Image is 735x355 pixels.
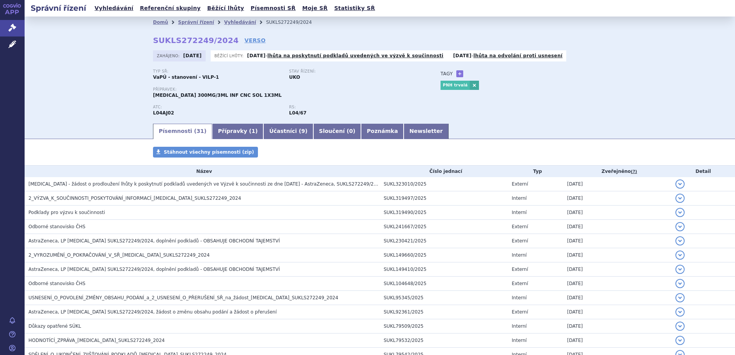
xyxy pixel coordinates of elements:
td: SUKL323010/2025 [380,177,508,191]
span: 9 [301,128,305,134]
span: Interní [512,210,527,215]
a: Moje SŘ [300,3,330,13]
td: [DATE] [563,333,671,348]
a: VERSO [244,36,266,44]
a: Přípravky (1) [212,124,263,139]
td: [DATE] [563,206,671,220]
span: 2_VÝZVA_K_SOUČINNOSTI_POSKYTOVÁNÍ_INFORMACÍ_ULTOMIRIS_SUKLS272249_2024 [28,196,241,201]
button: detail [675,307,685,317]
strong: [DATE] [453,53,472,58]
td: [DATE] [563,262,671,277]
span: 31 [196,128,204,134]
span: Ultomiris - žádost o prodloužení lhůty k poskytnutí podkladů uvedených ve Výzvě k součinnosti ze ... [28,181,382,187]
button: detail [675,293,685,302]
td: SUKL92361/2025 [380,305,508,319]
strong: UKO [289,75,300,80]
a: Domů [153,20,168,25]
td: SUKL319490/2025 [380,206,508,220]
button: detail [675,194,685,203]
h2: Správní řízení [25,3,92,13]
td: SUKL95345/2025 [380,291,508,305]
button: detail [675,179,685,189]
strong: SUKLS272249/2024 [153,36,239,45]
td: SUKL230421/2025 [380,234,508,248]
th: Název [25,166,380,177]
p: RS: [289,105,417,109]
span: HODNOTÍCÍ_ZPRÁVA_ULTOMIRIS_SUKLS272249_2024 [28,338,165,343]
strong: [DATE] [183,53,202,58]
td: SUKL149410/2025 [380,262,508,277]
span: Interní [512,323,527,329]
span: Zahájeno: [157,53,181,59]
a: Newsletter [404,124,449,139]
span: AstraZeneca, LP Ultomiris SUKLS272249/2024, žádost o změnu obsahu podání a žádost o přerušení [28,309,277,315]
a: lhůta na odvolání proti usnesení [473,53,562,58]
th: Číslo jednací [380,166,508,177]
td: [DATE] [563,305,671,319]
a: PNH trvalá [441,81,470,90]
span: Externí [512,181,528,187]
td: [DATE] [563,177,671,191]
a: Statistiky SŘ [332,3,377,13]
td: [DATE] [563,191,671,206]
th: Typ [508,166,563,177]
button: detail [675,322,685,331]
span: Externí [512,267,528,272]
h3: Tagy [441,69,453,78]
td: SUKL104648/2025 [380,277,508,291]
a: Referenční skupiny [138,3,203,13]
a: Vyhledávání [224,20,256,25]
a: Poznámka [361,124,404,139]
a: Sloučení (0) [313,124,361,139]
a: Písemnosti (31) [153,124,212,139]
td: [DATE] [563,319,671,333]
td: [DATE] [563,248,671,262]
td: SUKL79532/2025 [380,333,508,348]
td: [DATE] [563,277,671,291]
a: Účastníci (9) [263,124,313,139]
td: SUKL241667/2025 [380,220,508,234]
button: detail [675,250,685,260]
span: Interní [512,196,527,201]
strong: RAVULIZUMAB [153,110,174,116]
button: detail [675,208,685,217]
span: Odborné stanovisko ČHS [28,224,85,229]
span: Externí [512,238,528,244]
p: - [453,53,563,59]
td: SUKL149660/2025 [380,248,508,262]
th: Detail [672,166,735,177]
span: Interní [512,295,527,300]
span: Důkazy opatřené SÚKL [28,323,81,329]
button: detail [675,222,685,231]
a: lhůta na poskytnutí podkladů uvedených ve výzvě k součinnosti [268,53,444,58]
td: [DATE] [563,234,671,248]
span: Externí [512,281,528,286]
abbr: (?) [631,169,637,174]
strong: [DATE] [247,53,266,58]
td: SUKL79509/2025 [380,319,508,333]
span: Interní [512,252,527,258]
a: Vyhledávání [92,3,136,13]
span: 2_VYROZUMĚNÍ_O_POKRAČOVÁNÍ_V_SŘ_ULTOMIRIS_SUKLS272249_2024 [28,252,210,258]
strong: VaPÚ - stanovení - VILP-1 [153,75,219,80]
span: 0 [349,128,353,134]
li: SUKLS272249/2024 [266,17,322,28]
span: AstraZeneca, LP Ultomiris SUKLS272249/2024, doplnění podkladů - OBSAHUJE OBCHODNÍ TAJEMSTVÍ [28,238,280,244]
td: SUKL319497/2025 [380,191,508,206]
strong: ravulizumab [289,110,306,116]
button: detail [675,279,685,288]
span: Stáhnout všechny písemnosti (zip) [164,149,254,155]
span: AstraZeneca, LP Ultomiris SUKLS272249/2024, doplnění podkladů - OBSAHUJE OBCHODNÍ TAJEMSTVÍ [28,267,280,272]
p: Stav řízení: [289,69,417,74]
span: USNESENÍ_O_POVOLENÍ_ZMĚNY_OBSAHU_PODÁNÍ_a_2_USNESENÍ_O_PŘERUŠENÍ_SŘ_na_žádost_ULTOMIRIS_SUKLS2722... [28,295,338,300]
button: detail [675,236,685,246]
button: detail [675,336,685,345]
span: Odborné stanovisko ČHS [28,281,85,286]
span: Externí [512,224,528,229]
a: Stáhnout všechny písemnosti (zip) [153,147,258,158]
span: Běžící lhůty: [215,53,245,59]
span: [MEDICAL_DATA] 300MG/3ML INF CNC SOL 1X3ML [153,93,282,98]
p: Typ SŘ: [153,69,281,74]
span: 1 [251,128,255,134]
button: detail [675,265,685,274]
